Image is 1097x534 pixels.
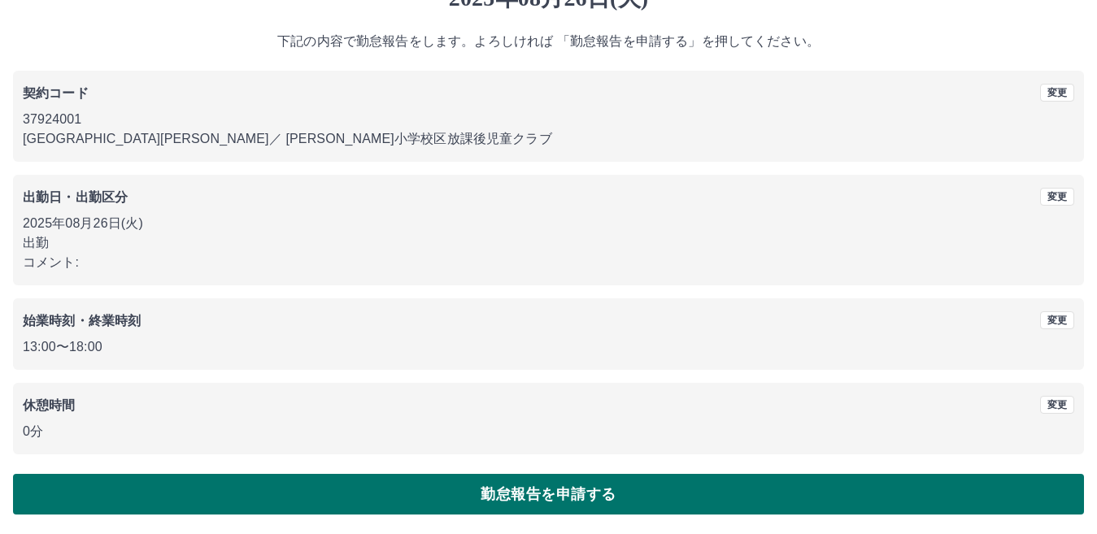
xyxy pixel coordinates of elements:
b: 契約コード [23,86,89,100]
p: 37924001 [23,110,1074,129]
button: 変更 [1040,84,1074,102]
p: 2025年08月26日(火) [23,214,1074,233]
button: 変更 [1040,188,1074,206]
p: コメント: [23,253,1074,272]
b: 始業時刻・終業時刻 [23,314,141,328]
p: [GEOGRAPHIC_DATA][PERSON_NAME] ／ [PERSON_NAME]小学校区放課後児童クラブ [23,129,1074,149]
button: 変更 [1040,311,1074,329]
p: 0分 [23,422,1074,441]
p: 出勤 [23,233,1074,253]
p: 13:00 〜 18:00 [23,337,1074,357]
button: 変更 [1040,396,1074,414]
b: 出勤日・出勤区分 [23,190,128,204]
button: 勤怠報告を申請する [13,474,1084,514]
p: 下記の内容で勤怠報告をします。よろしければ 「勤怠報告を申請する」を押してください。 [13,32,1084,51]
b: 休憩時間 [23,398,76,412]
